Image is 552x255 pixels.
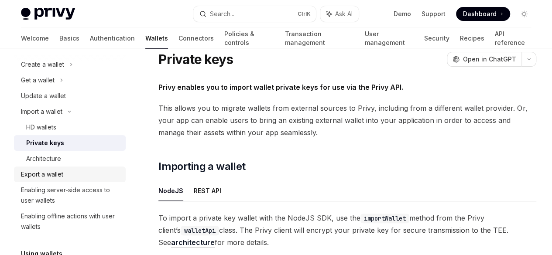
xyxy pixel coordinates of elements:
a: Welcome [21,28,49,49]
h1: Private keys [158,51,233,67]
span: Open in ChatGPT [463,55,516,64]
a: Security [424,28,449,49]
a: Transaction management [285,28,354,49]
a: Policies & controls [224,28,274,49]
code: walletApi [181,226,219,235]
a: Authentication [90,28,135,49]
a: Export a wallet [14,167,126,182]
div: Import a wallet [21,106,62,117]
button: REST API [194,180,221,201]
span: Dashboard [463,10,497,18]
a: Architecture [14,151,126,167]
img: light logo [21,8,75,20]
span: Importing a wallet [158,160,245,173]
a: architecture [171,238,215,247]
a: Update a wallet [14,88,126,104]
div: Create a wallet [21,59,64,70]
a: Connectors [178,28,214,49]
span: This allows you to migrate wallets from external sources to Privy, including from a different wal... [158,102,536,139]
div: HD wallets [26,122,56,133]
div: Enabling offline actions with user wallets [21,211,120,232]
button: Search...CtrlK [193,6,316,22]
a: Demo [394,10,411,18]
a: Wallets [145,28,168,49]
a: Enabling server-side access to user wallets [14,182,126,208]
a: Recipes [459,28,484,49]
button: NodeJS [158,180,183,201]
div: Enabling server-side access to user wallets [21,185,120,206]
div: Get a wallet [21,75,55,85]
a: Private keys [14,135,126,151]
a: Basics [59,28,79,49]
div: Private keys [26,138,64,148]
button: Ask AI [320,6,359,22]
a: Dashboard [456,7,510,21]
strong: Privy enables you to import wallet private keys for use via the Privy API. [158,83,403,92]
span: To import a private key wallet with the NodeJS SDK, use the method from the Privy client’s class.... [158,212,536,248]
button: Open in ChatGPT [447,52,521,67]
span: Ask AI [335,10,353,18]
a: User management [364,28,414,49]
a: Enabling offline actions with user wallets [14,208,126,235]
div: Search... [210,9,234,19]
a: Support [422,10,446,18]
div: Architecture [26,153,61,164]
a: API reference [494,28,531,49]
div: Export a wallet [21,169,63,180]
span: Ctrl K [298,10,311,17]
button: Toggle dark mode [517,7,531,21]
code: importWallet [360,214,409,223]
div: Update a wallet [21,91,66,101]
a: HD wallets [14,119,126,135]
